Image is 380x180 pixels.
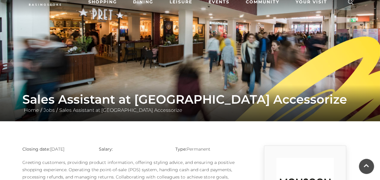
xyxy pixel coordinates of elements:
[22,146,50,152] strong: Closing date:
[58,107,184,113] a: Sales Assistant at [GEOGRAPHIC_DATA] Accessorize
[22,107,41,113] a: Home
[22,145,90,153] p: [DATE]
[42,107,56,113] a: Jobs
[99,146,113,152] strong: Salary:
[22,92,358,107] h1: Sales Assistant at [GEOGRAPHIC_DATA] Accessorize
[175,145,243,153] p: Permanent
[175,146,186,152] strong: Type:
[18,92,362,114] div: / /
